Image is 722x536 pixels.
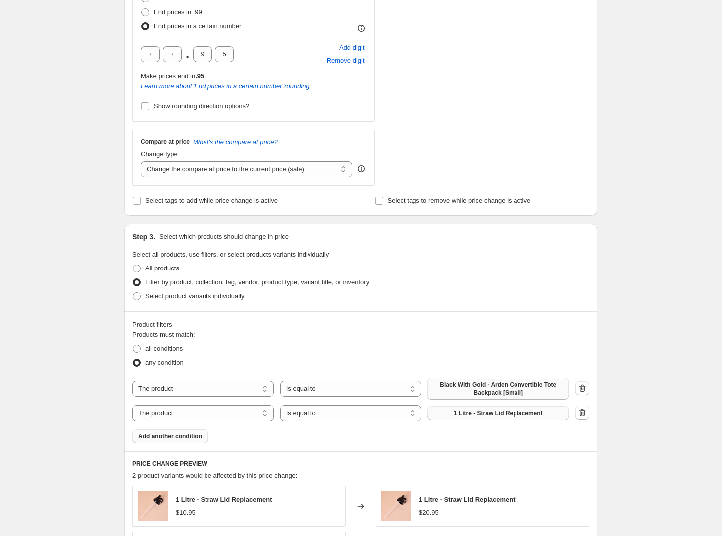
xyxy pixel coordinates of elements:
[145,197,278,204] span: Select tags to add while price change is active
[194,138,278,146] button: What's the compare at price?
[145,265,179,272] span: All products
[138,432,202,440] span: Add another condition
[427,378,569,400] button: Black With Gold - Arden Convertible Tote Backpack [Small]
[141,82,309,90] i: Learn more about " End prices in a certain number " rounding
[454,409,543,417] span: 1 Litre - Straw Lid Replacement
[132,429,208,443] button: Add another condition
[381,491,411,521] img: Black-Lid1L_80x.png
[141,150,178,158] span: Change type
[388,197,531,204] span: Select tags to remove while price change is active
[141,46,160,62] input: ﹡
[163,46,182,62] input: ﹡
[327,56,365,66] span: Remove digit
[176,508,196,518] div: $10.95
[145,278,369,286] span: Filter by product, collection, tag, vendor, product type, variant title, or inventory
[325,54,366,67] button: Remove placeholder
[338,41,366,54] button: Add placeholder
[141,82,309,90] a: Learn more about"End prices in a certain number"rounding
[154,22,241,30] span: End prices in a certain number
[419,496,516,503] span: 1 Litre - Straw Lid Replacement
[138,491,168,521] img: Black-Lid1L_80x.png
[185,46,190,62] span: .
[193,46,212,62] input: ﹡
[141,72,204,80] span: Make prices end in
[132,460,589,468] h6: PRICE CHANGE PREVIEW
[427,406,569,420] button: 1 Litre - Straw Lid Replacement
[145,345,183,352] span: all conditions
[132,251,329,258] span: Select all products, use filters, or select products variants individually
[195,72,204,80] b: .95
[154,8,202,16] span: End prices in .99
[141,138,190,146] h3: Compare at price
[132,320,589,330] div: Product filters
[339,43,365,53] span: Add digit
[132,232,155,242] h2: Step 3.
[145,292,244,300] span: Select product variants individually
[215,46,234,62] input: ﹡
[132,472,297,479] span: 2 product variants would be affected by this price change:
[433,381,563,397] span: Black With Gold - Arden Convertible Tote Backpack [Small]
[159,232,289,242] p: Select which products should change in price
[132,331,195,338] span: Products must match:
[145,359,184,366] span: any condition
[176,496,272,503] span: 1 Litre - Straw Lid Replacement
[419,508,439,518] div: $20.95
[154,102,249,110] span: Show rounding direction options?
[356,164,366,174] div: help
